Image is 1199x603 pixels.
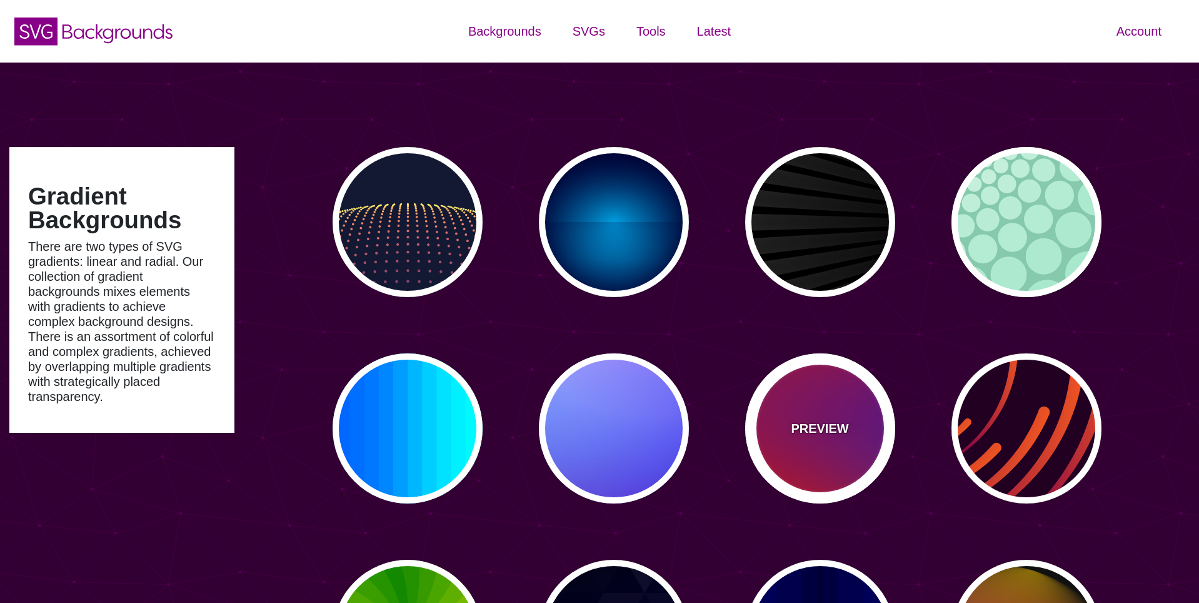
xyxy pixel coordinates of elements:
[557,13,621,50] a: SVGs
[951,147,1101,297] button: green circles expanding outward from top left corner
[745,147,895,297] button: subtle black stripes at angled perspective
[333,147,483,297] button: electric dots form curvature
[28,239,216,404] p: There are two types of SVG gradients: linear and radial. Our collection of gradient backgrounds m...
[539,353,689,504] button: animated blue and pink gradient
[621,13,681,50] a: Tools
[1101,13,1177,50] a: Account
[28,185,216,233] h1: Gradient Backgrounds
[539,147,689,297] button: blue spotlight effect background
[951,353,1101,504] button: a slow spinning tornado of design elements
[333,353,483,504] button: blue colors that transform in a fanning motion
[745,353,895,504] button: PREVIEWanimated gradient that changes to each color of the rainbow
[791,419,848,438] p: PREVIEW
[681,13,746,50] a: Latest
[453,13,557,50] a: Backgrounds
